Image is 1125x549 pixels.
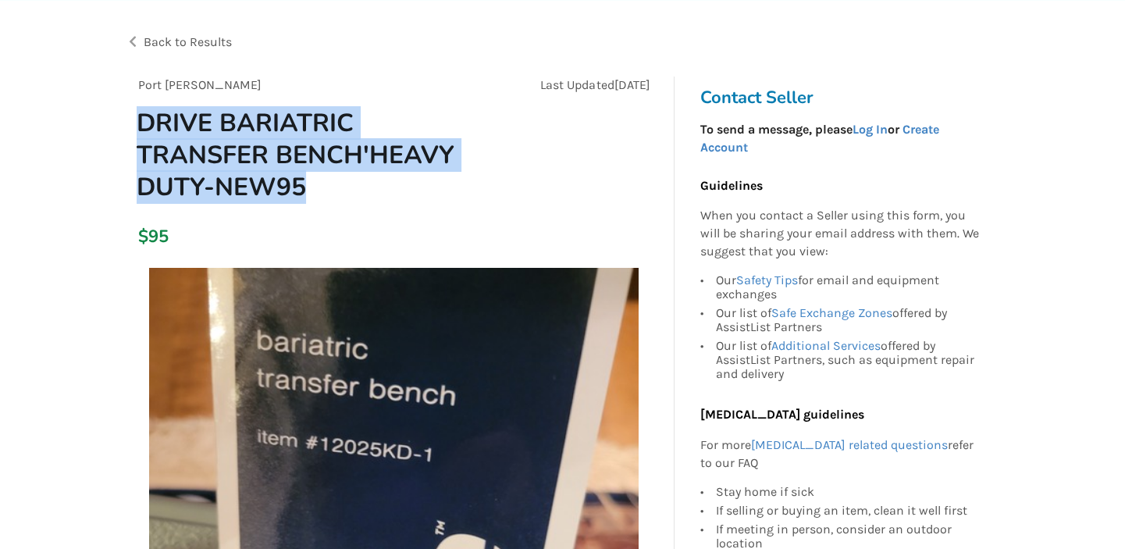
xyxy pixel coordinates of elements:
[715,337,979,381] div: Our list of offered by AssistList Partners, such as equipment repair and delivery
[138,77,262,92] span: Port [PERSON_NAME]
[138,226,147,248] div: $95
[124,107,493,203] h1: DRIVE BARIATRIC TRANSFER BENCH'HEAVY DUTY-NEW95
[540,77,614,92] span: Last Updated
[735,273,797,287] a: Safety Tips
[852,122,887,137] a: Log In
[750,437,947,452] a: [MEDICAL_DATA] related questions
[700,122,938,155] a: Create Account
[700,178,762,193] b: Guidelines
[700,87,987,109] h3: Contact Seller
[144,34,232,49] span: Back to Results
[700,407,863,422] b: [MEDICAL_DATA] guidelines
[771,338,880,353] a: Additional Services
[715,304,979,337] div: Our list of offered by AssistList Partners
[715,273,979,304] div: Our for email and equipment exchanges
[771,305,892,320] a: Safe Exchange Zones
[700,207,979,261] p: When you contact a Seller using this form, you will be sharing your email address with them. We s...
[700,437,979,472] p: For more refer to our FAQ
[700,122,938,155] strong: To send a message, please or
[715,485,979,501] div: Stay home if sick
[614,77,650,92] span: [DATE]
[715,501,979,520] div: If selling or buying an item, clean it well first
